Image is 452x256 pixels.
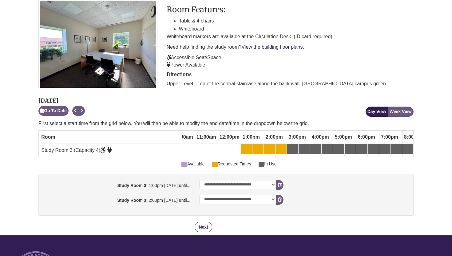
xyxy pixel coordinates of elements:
[38,120,414,127] p: First select a start time from the grid below. You will then be able to modify the end date/time ...
[167,43,414,51] p: Need help finding the study room? .
[195,132,218,142] span: 11:00am
[117,198,146,203] strong: Study Room 3
[388,107,414,117] button: Week View
[287,132,307,142] span: 3:00pm
[38,174,414,232] div: booking form
[117,183,146,188] strong: Study Room 3
[379,132,400,142] span: 7:00pm
[167,5,414,68] div: description
[241,132,261,142] span: 1:00pm
[218,132,241,142] span: 12:00pm
[276,144,287,154] a: 2:30pm Sunday, October 12, 2025 - Study Room 3 - Available
[310,132,331,142] span: 4:00pm
[40,195,195,204] label: : 2:00pm [DATE] until...
[322,144,333,154] a: 4:30pm Sunday, October 12, 2025 - Study Room 3 - In Use
[212,161,251,167] span: Requested Times
[402,132,423,142] span: 8:00pm
[78,106,85,116] button: Next
[41,134,55,140] span: Room
[241,144,252,154] a: 1:00pm Sunday, October 12, 2025 - Study Room 3 - Available
[379,144,391,154] a: 7:00pm Sunday, October 12, 2025 - Study Room 3 - In Use
[366,107,388,117] button: Day View
[241,44,303,50] a: View the building floor plans
[402,144,414,154] a: 8:00pm Sunday, October 12, 2025 - Study Room 3 - In Use
[368,144,379,154] a: 6:30pm Sunday, October 12, 2025 - Study Room 3 - In Use
[356,144,367,154] a: 6:00pm Sunday, October 12, 2025 - Study Room 3 - In Use
[172,132,195,142] span: 10:00am
[167,72,414,77] h2: Directions
[179,25,414,33] li: Whiteboard
[167,54,414,69] p: Accessible Seat/Space Power Available
[41,148,112,153] span: Study Room 3 (Capacity 4)
[333,132,354,142] span: 5:00pm
[356,132,377,142] span: 6:00pm
[264,144,275,154] a: 2:00pm Sunday, October 12, 2025 - Study Room 3 - Available
[179,17,414,25] li: Table & 4 chairs
[195,222,212,232] button: Next
[167,80,414,87] p: Upper Level - Top of the central staircase along the back wall. [GEOGRAPHIC_DATA] campus green.
[72,106,79,116] button: Previous
[391,144,402,154] a: 7:30pm Sunday, October 12, 2025 - Study Room 3 - In Use
[38,106,69,116] button: Go To Date
[167,33,414,40] p: Whiteboard markers are available at the Circulation Desk. (ID card required)
[38,98,85,104] h2: [DATE]
[310,144,321,154] a: 4:00pm Sunday, October 12, 2025 - Study Room 3 - In Use
[167,72,414,88] div: directions
[287,144,298,154] a: 3:00pm Sunday, October 12, 2025 - Study Room 3 - In Use
[167,5,414,14] h3: Room Features:
[181,161,204,167] span: Available
[299,144,310,154] a: 3:30pm Sunday, October 12, 2025 - Study Room 3 - In Use
[40,180,195,189] label: : 1:00pm [DATE] until...
[259,161,277,167] span: In Use
[333,144,344,154] a: 5:00pm Sunday, October 12, 2025 - Study Room 3 - In Use
[264,132,284,142] span: 2:00pm
[252,144,264,154] a: 1:30pm Sunday, October 12, 2025 - Study Room 3 - Available
[345,144,356,154] a: 5:30pm Sunday, October 12, 2025 - Study Room 3 - In Use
